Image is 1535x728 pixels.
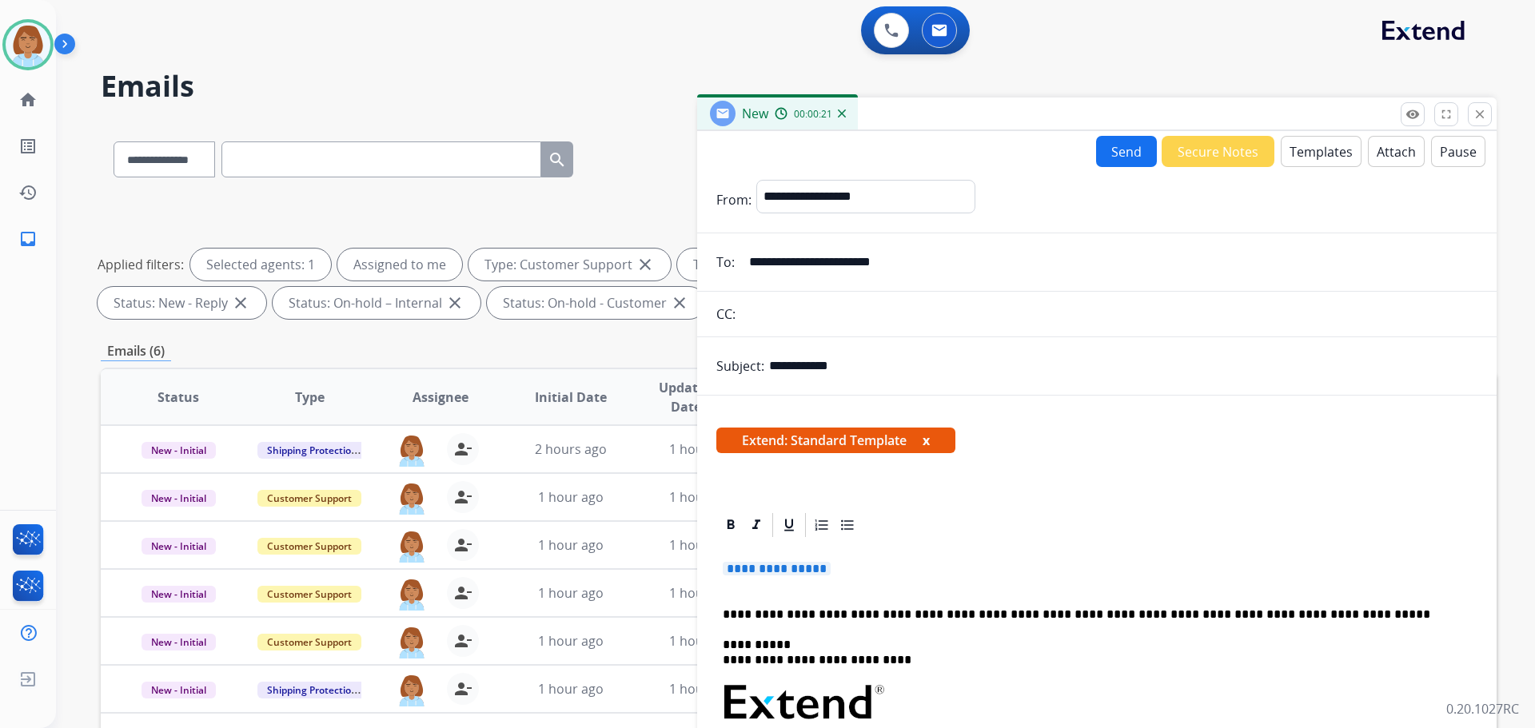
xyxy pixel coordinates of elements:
[396,577,428,611] img: agent-avatar
[1431,136,1485,167] button: Pause
[923,431,930,450] button: x
[669,632,735,650] span: 1 hour ago
[1162,136,1274,167] button: Secure Notes
[835,513,859,537] div: Bullet List
[716,253,735,272] p: To:
[538,584,604,602] span: 1 hour ago
[453,440,472,459] mat-icon: person_remove
[257,586,361,603] span: Customer Support
[716,190,752,209] p: From:
[468,249,671,280] div: Type: Customer Support
[487,287,705,319] div: Status: On-hold - Customer
[257,442,367,459] span: Shipping Protection
[453,631,472,650] mat-icon: person_remove
[396,673,428,706] img: agent-avatar
[190,249,331,280] div: Selected agents: 1
[716,356,764,376] p: Subject:
[142,634,216,650] span: New - Initial
[142,490,216,507] span: New - Initial
[677,249,887,280] div: Type: Shipping Protection
[1446,699,1519,718] p: 0.20.1027RC
[142,682,216,698] span: New - Initial
[6,22,50,67] img: avatar
[142,442,216,459] span: New - Initial
[445,293,464,312] mat-icon: close
[719,513,743,537] div: Bold
[1405,107,1420,121] mat-icon: remove_red_eye
[1096,136,1157,167] button: Send
[538,632,604,650] span: 1 hour ago
[1368,136,1425,167] button: Attach
[396,481,428,515] img: agent-avatar
[453,535,472,555] mat-icon: person_remove
[295,388,325,407] span: Type
[1281,136,1362,167] button: Templates
[142,586,216,603] span: New - Initial
[257,634,361,650] span: Customer Support
[670,293,689,312] mat-icon: close
[453,583,472,603] mat-icon: person_remove
[231,293,250,312] mat-icon: close
[101,70,1497,102] h2: Emails
[98,255,184,274] p: Applied filters:
[810,513,834,537] div: Ordered List
[337,249,462,280] div: Assigned to me
[669,680,735,698] span: 1 hour ago
[257,682,367,698] span: Shipping Protection
[18,137,38,156] mat-icon: list_alt
[744,513,768,537] div: Italic
[777,513,801,537] div: Underline
[101,341,171,361] p: Emails (6)
[716,304,736,324] p: CC:
[257,490,361,507] span: Customer Support
[650,378,723,416] span: Updated Date
[1439,107,1453,121] mat-icon: fullscreen
[1473,107,1487,121] mat-icon: close
[669,584,735,602] span: 1 hour ago
[98,287,266,319] div: Status: New - Reply
[538,680,604,698] span: 1 hour ago
[716,428,955,453] span: Extend: Standard Template
[538,488,604,506] span: 1 hour ago
[742,105,768,122] span: New
[669,536,735,554] span: 1 hour ago
[794,108,832,121] span: 00:00:21
[538,536,604,554] span: 1 hour ago
[548,150,567,169] mat-icon: search
[396,433,428,467] img: agent-avatar
[142,538,216,555] span: New - Initial
[535,440,607,458] span: 2 hours ago
[669,440,735,458] span: 1 hour ago
[669,488,735,506] span: 1 hour ago
[18,229,38,249] mat-icon: inbox
[273,287,480,319] div: Status: On-hold – Internal
[453,679,472,698] mat-icon: person_remove
[413,388,468,407] span: Assignee
[257,538,361,555] span: Customer Support
[535,388,607,407] span: Initial Date
[396,529,428,563] img: agent-avatar
[18,90,38,109] mat-icon: home
[157,388,199,407] span: Status
[453,487,472,507] mat-icon: person_remove
[396,625,428,658] img: agent-avatar
[18,183,38,202] mat-icon: history
[636,255,655,274] mat-icon: close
